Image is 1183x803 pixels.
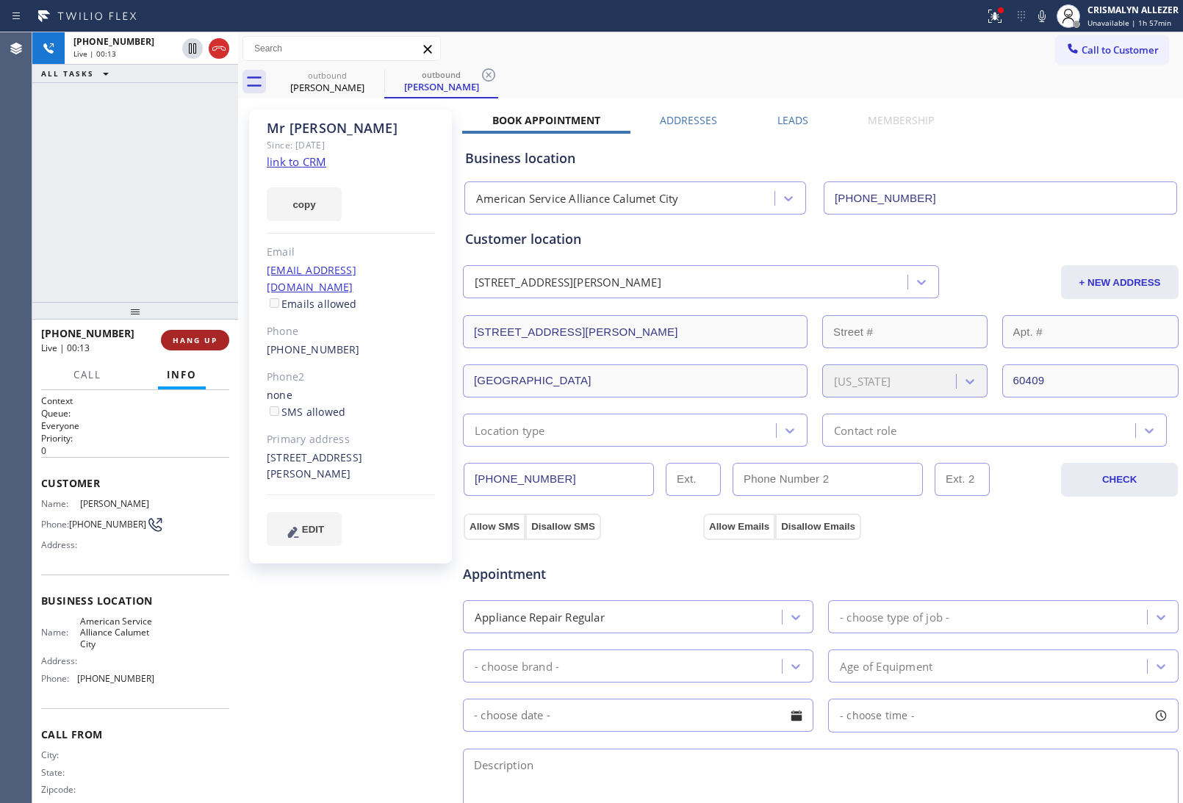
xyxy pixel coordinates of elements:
a: [EMAIL_ADDRESS][DOMAIN_NAME] [267,263,356,294]
span: HANG UP [173,335,217,345]
input: ZIP [1002,364,1179,397]
div: Appliance Repair Regular [475,608,605,625]
input: SMS allowed [270,406,279,416]
button: Disallow Emails [775,514,861,540]
span: Live | 00:13 [41,342,90,354]
input: Address [463,315,808,348]
span: Name: [41,627,80,638]
button: Hang up [209,38,229,59]
label: Leads [777,113,808,127]
span: Call From [41,727,229,741]
span: City: [41,749,80,760]
h2: Priority: [41,432,229,444]
span: Call to Customer [1082,43,1159,57]
label: SMS allowed [267,405,345,419]
div: [STREET_ADDRESS][PERSON_NAME] [267,450,435,483]
input: - choose date - [463,699,813,732]
p: Everyone [41,419,229,432]
span: Unavailable | 1h 57min [1087,18,1171,28]
div: Mr Felix [272,65,383,98]
div: Primary address [267,431,435,448]
a: [PHONE_NUMBER] [267,342,360,356]
input: Search [243,37,440,60]
button: CHECK [1061,463,1178,497]
div: Mr Felix [386,65,497,97]
div: [STREET_ADDRESS][PERSON_NAME] [475,274,661,291]
span: [PHONE_NUMBER] [41,326,134,340]
button: Call [65,361,110,389]
span: American Service Alliance Calumet City [80,616,154,649]
button: EDIT [267,512,342,546]
div: Since: [DATE] [267,137,435,154]
div: Customer location [465,229,1176,249]
span: ALL TASKS [41,68,94,79]
span: [PERSON_NAME] [80,498,154,509]
span: Address: [41,539,80,550]
div: - choose brand - [475,658,559,674]
button: Disallow SMS [525,514,601,540]
h1: Context [41,395,229,407]
span: Phone: [41,519,69,530]
div: American Service Alliance Calumet City [476,190,679,207]
span: [PHONE_NUMBER] [77,673,154,684]
div: CRISMALYN ALLEZER [1087,4,1179,16]
span: Name: [41,498,80,509]
span: Info [167,368,197,381]
a: link to CRM [267,154,326,169]
span: Phone: [41,673,77,684]
button: copy [267,187,342,221]
input: Apt. # [1002,315,1179,348]
span: [PHONE_NUMBER] [69,519,146,530]
span: Business location [41,594,229,608]
button: Mute [1032,6,1052,26]
div: none [267,387,435,421]
p: 0 [41,444,229,457]
div: Contact role [834,422,896,439]
div: Age of Equipment [840,658,932,674]
input: Phone Number [824,181,1177,215]
div: outbound [272,70,383,81]
span: Live | 00:13 [73,48,116,59]
button: Hold Customer [182,38,203,59]
label: Membership [868,113,934,127]
button: Call to Customer [1056,36,1168,64]
div: - choose type of job - [840,608,949,625]
button: ALL TASKS [32,65,123,82]
span: Zipcode: [41,784,80,795]
span: Call [73,368,101,381]
span: EDIT [302,524,324,535]
div: Phone2 [267,369,435,386]
input: Phone Number 2 [733,463,923,496]
label: Addresses [660,113,717,127]
div: [PERSON_NAME] [272,81,383,94]
button: HANG UP [161,330,229,350]
input: Emails allowed [270,298,279,308]
span: [PHONE_NUMBER] [73,35,154,48]
div: Business location [465,148,1176,168]
input: Ext. 2 [935,463,990,496]
div: outbound [386,69,497,80]
button: Allow SMS [464,514,525,540]
span: - choose time - [840,708,915,722]
span: Appointment [463,564,700,584]
div: Email [267,244,435,261]
button: + NEW ADDRESS [1061,265,1179,299]
input: City [463,364,808,397]
div: Mr [PERSON_NAME] [267,120,435,137]
input: Street # [822,315,988,348]
div: Location type [475,422,545,439]
div: Phone [267,323,435,340]
label: Emails allowed [267,297,357,311]
span: Customer [41,476,229,490]
button: Allow Emails [703,514,775,540]
span: Address: [41,655,80,666]
div: [PERSON_NAME] [386,80,497,93]
input: Phone Number [464,463,654,496]
button: Info [158,361,206,389]
h2: Queue: [41,407,229,419]
span: State: [41,767,80,778]
label: Book Appointment [492,113,600,127]
input: Ext. [666,463,721,496]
